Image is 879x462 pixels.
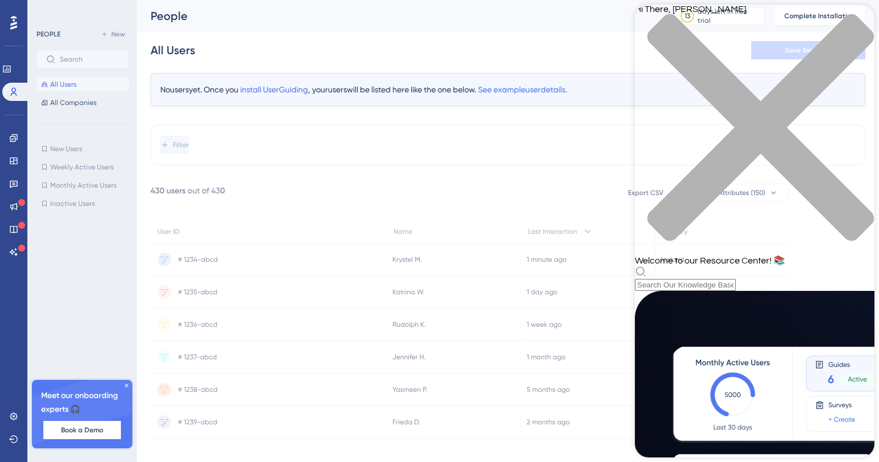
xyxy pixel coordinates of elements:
button: Filter [160,136,189,154]
span: All Users [50,80,76,89]
button: Book a Demo [43,421,121,439]
span: New [111,30,125,39]
button: Monthly Active Users [37,179,129,192]
span: New Users [50,144,82,153]
button: Open AI Assistant Launcher [3,3,31,31]
div: People [151,8,645,24]
span: Monthly Active Users [50,181,116,190]
span: Weekly Active Users [50,163,114,172]
span: Need Help? [27,3,71,17]
button: Weekly Active Users [37,160,129,174]
span: Filter [173,140,189,149]
span: Book a Demo [61,425,103,435]
span: Meet our onboarding experts 🎧 [41,389,123,416]
button: All Companies [37,96,129,110]
button: New [97,27,129,41]
img: launcher-image-alternative-text [7,7,27,27]
button: Inactive Users [37,197,129,210]
button: New Users [37,142,129,156]
span: See example user details. [478,85,567,94]
span: install UserGuiding [240,85,308,94]
span: Inactive Users [50,199,95,208]
span: All Companies [50,98,96,107]
button: All Users [37,78,129,91]
input: Search [60,55,119,63]
div: All Users [151,42,195,58]
div: No users yet. Once you , your users will be listed here like the one below. [151,73,865,106]
div: PEOPLE [37,30,60,39]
